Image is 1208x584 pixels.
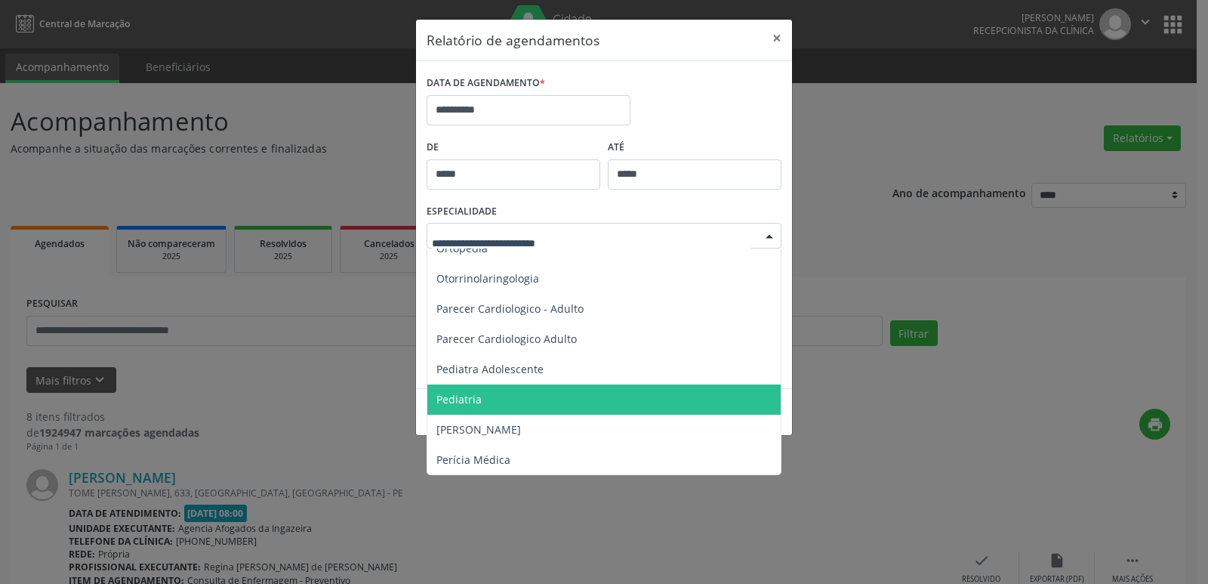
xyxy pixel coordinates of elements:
label: ATÉ [608,136,781,159]
label: DATA DE AGENDAMENTO [427,72,545,95]
span: Otorrinolaringologia [436,271,539,286]
span: Pediatria [436,392,482,406]
label: De [427,136,600,159]
h5: Relatório de agendamentos [427,30,599,50]
span: Parecer Cardiologico - Adulto [436,301,584,316]
span: Parecer Cardiologico Adulto [436,332,577,346]
span: Pediatra Adolescente [436,362,544,376]
button: Close [762,20,792,57]
span: Ortopedia [436,241,488,255]
label: ESPECIALIDADE [427,200,497,224]
span: [PERSON_NAME] [436,422,521,437]
span: Perícia Médica [436,453,510,467]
